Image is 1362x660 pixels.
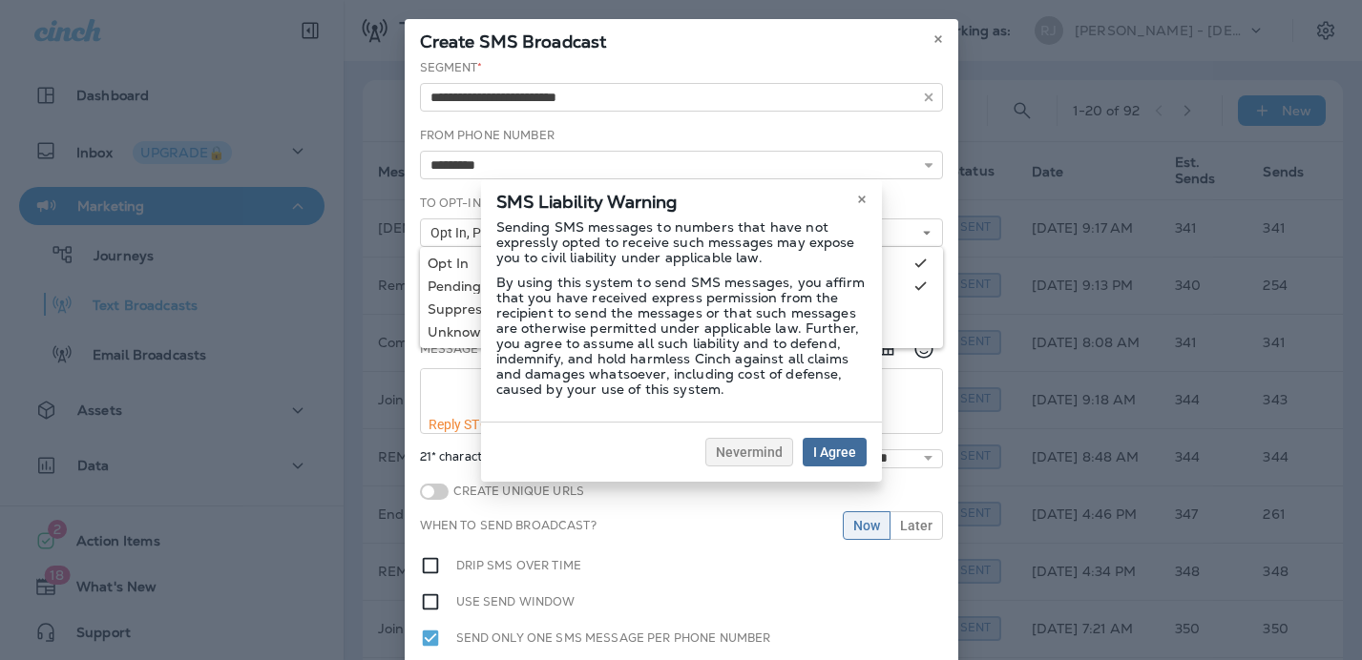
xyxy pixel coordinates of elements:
button: I Agree [803,438,867,466]
div: SMS Liability Warning [481,179,882,219]
p: Sending SMS messages to numbers that have not expressly opted to receive such messages may expose... [496,219,867,265]
span: Nevermind [716,445,783,459]
span: I Agree [813,445,856,459]
button: Nevermind [705,438,793,466]
p: By using this system to send SMS messages, you affirm that you have received express permission f... [496,275,867,397]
